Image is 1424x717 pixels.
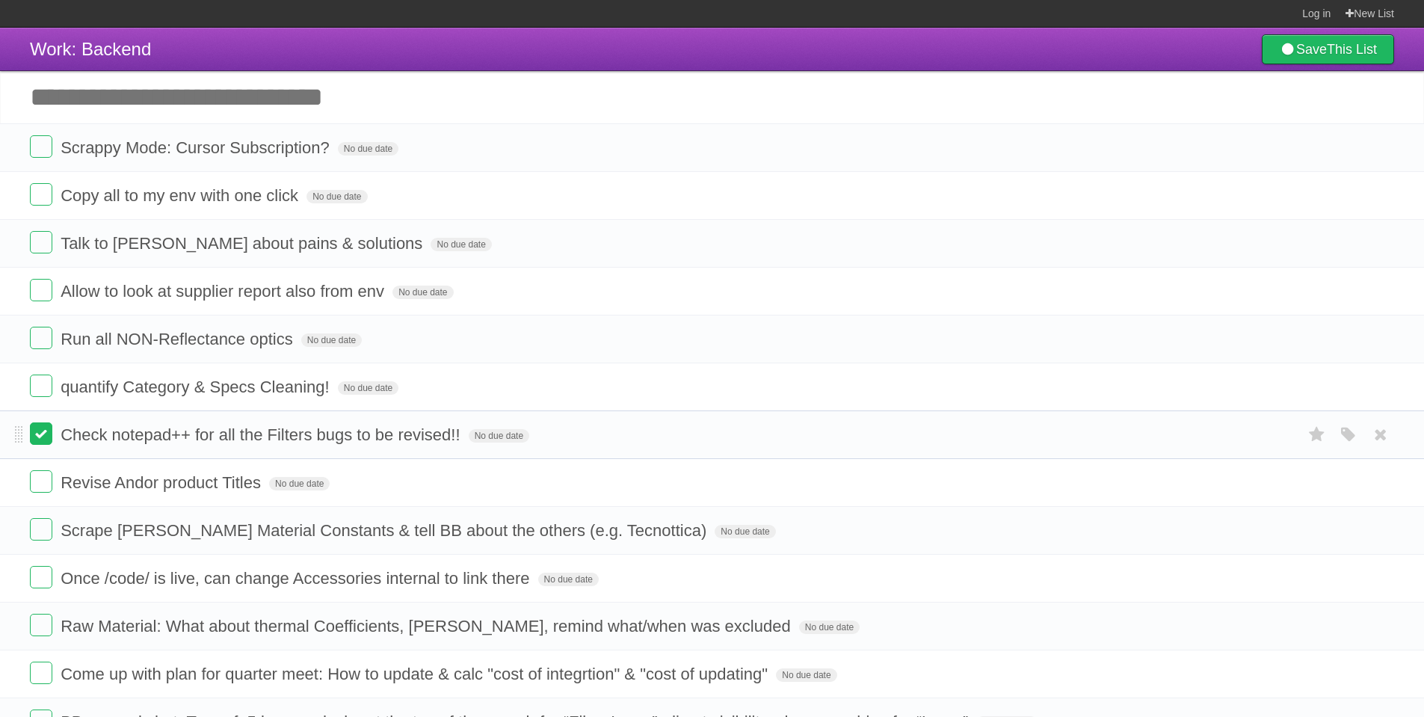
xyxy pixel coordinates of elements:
span: No due date [776,668,836,682]
label: Done [30,662,52,684]
span: No due date [269,477,330,490]
span: Come up with plan for quarter meet: How to update & calc "cost of integrtion" & "cost of updating" [61,665,771,683]
span: No due date [538,573,599,586]
label: Star task [1303,422,1331,447]
span: No due date [799,621,860,634]
label: Done [30,327,52,349]
span: Once /code/ is live, can change Accessories internal to link there [61,569,533,588]
span: Scrappy Mode: Cursor Subscription? [61,138,333,157]
a: SaveThis List [1262,34,1394,64]
span: Allow to look at supplier report also from env [61,282,388,301]
label: Done [30,470,52,493]
span: No due date [338,381,398,395]
span: quantify Category & Specs Cleaning! [61,378,333,396]
span: Raw Material: What about thermal Coefficients, [PERSON_NAME], remind what/when was excluded [61,617,795,636]
span: No due date [338,142,398,156]
b: This List [1327,42,1377,57]
label: Done [30,566,52,588]
label: Done [30,375,52,397]
span: Revise Andor product Titles [61,473,265,492]
label: Done [30,614,52,636]
span: No due date [306,190,367,203]
span: Scrape [PERSON_NAME] Material Constants & tell BB about the others (e.g. Tecnottica) [61,521,710,540]
span: No due date [469,429,529,443]
span: No due date [431,238,491,251]
span: Talk to [PERSON_NAME] about pains & solutions [61,234,426,253]
label: Done [30,135,52,158]
label: Done [30,231,52,253]
label: Done [30,279,52,301]
span: No due date [301,333,362,347]
label: Done [30,518,52,541]
span: Work: Backend [30,39,151,59]
span: No due date [392,286,453,299]
label: Done [30,422,52,445]
span: Copy all to my env with one click [61,186,302,205]
span: Check notepad++ for all the Filters bugs to be revised!! [61,425,463,444]
label: Done [30,183,52,206]
span: No due date [715,525,775,538]
span: Run all NON-Reflectance optics [61,330,297,348]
